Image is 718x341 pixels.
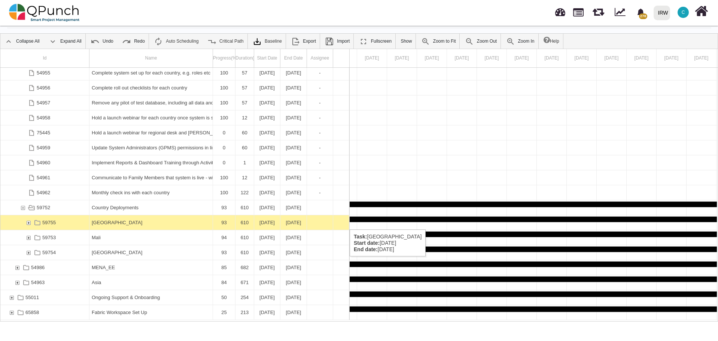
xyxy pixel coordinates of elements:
div: 682 [235,260,254,275]
div: 610 [238,215,252,230]
div: [GEOGRAPHIC_DATA] [92,245,210,260]
div: 610 [238,245,252,260]
div: Duration(d) [235,49,254,67]
div: 08 May 2025 [597,49,627,67]
a: Collapse All [0,34,43,49]
div: 84 [215,275,233,290]
div: 610 [235,215,254,230]
div: 31-12-2025 [280,155,307,170]
div: 60 [238,125,252,140]
a: Critical Path [204,34,247,49]
i: Home [695,4,708,18]
div: 54956 [0,80,89,95]
div: - [309,185,331,200]
div: 54963 [0,275,89,290]
div: Progress(%) [213,49,235,67]
div: Task: Monthly check ins with each country Start date: 01-09-2024 End date: 31-12-2024 [0,185,349,200]
div: 610 [235,245,254,260]
div: 31-12-2025 [280,260,307,275]
div: Implement Reports & Dashboard Training through Activity Info [89,155,213,170]
div: 1 [238,155,252,170]
div: [GEOGRAPHIC_DATA] [DATE] [DATE] [350,229,426,256]
div: [DATE] [256,110,278,125]
div: Ongoing Support & Onboarding [89,290,213,305]
div: Country Deployments [89,200,213,215]
div: [DATE] [283,140,304,155]
div: Task: Hold a launch webinar for regional desk and HoR colleagues Start date: 01-09-2025 End date:... [0,125,349,140]
div: Monthly check ins with each country [89,185,213,200]
div: Hold a launch webinar for each country once system is set up and ready for ongoing use [89,110,213,125]
img: klXqkY5+JZAPre7YVMJ69SE9vgHW7RkaA9STpDBCRd8F60lk8AdY5g6cgTfGkm3cV0d3FrcCHw7UyPBLKa18SAFZQOCAmAAAA... [253,37,262,46]
div: 54961 [0,170,89,185]
div: Fabric Workspace Set Up [89,305,213,320]
div: Ongoing Support & Onboarding [92,290,210,305]
div: Dynamic Report [611,0,632,25]
div: Remove any pilot of test database, including all data and users etc [92,95,210,110]
div: 100 [213,80,235,95]
a: Auto Scheduling [150,34,202,49]
div: 50 [215,290,233,305]
img: ic_zoom_in.48fceee.png [506,37,515,46]
div: 54959 [0,140,89,155]
div: [DATE] [283,80,304,95]
a: Expand All [45,34,85,49]
img: ic_export_24.4e1404f.png [291,37,300,46]
div: 12 [238,170,252,185]
span: Projects [573,5,584,16]
div: 100 [215,170,233,185]
div: 05 May 2025 [507,49,537,67]
div: 19-02-2024 [254,260,280,275]
a: Show [397,34,416,49]
div: Update System Administrators (GPMS) permissions in line with role matrices - once ready to go live [92,140,210,155]
div: 30-10-2025 [280,125,307,140]
div: 100 [215,110,233,125]
div: 54955 [37,66,50,80]
div: 254 [238,290,252,305]
div: 07 May 2025 [567,49,597,67]
div: 100 [213,66,235,80]
div: 54958 [0,110,89,125]
div: Complete roll out checklists for each country [92,80,210,95]
div: - [307,155,333,170]
div: 03 May 2025 [447,49,477,67]
div: Assignee [307,49,333,67]
div: 31-12-2025 [280,245,307,260]
span: Releases [593,4,604,16]
img: ic_zoom_out.687aa02.png [465,37,474,46]
div: Asia [89,275,213,290]
div: 59753 [0,230,89,245]
div: 10-06-2024 [254,80,280,95]
div: 01-09-2025 [254,125,280,140]
div: - [309,95,331,110]
a: Export [287,34,320,49]
div: - [309,66,331,80]
div: [DATE] [256,275,278,290]
div: - [309,170,331,185]
span: Dashboard [555,4,565,16]
div: 12 [235,170,254,185]
div: 60 [238,140,252,155]
div: 23-08-2024 [280,170,307,185]
div: MENA_EE [89,260,213,275]
a: bell fill278 [632,0,651,24]
img: ic_auto_scheduling_24.ade0d5b.png [154,37,163,46]
div: 57 [238,80,252,95]
div: [DATE] [283,125,304,140]
div: 05-08-2024 [280,95,307,110]
div: 75445 [0,125,89,140]
img: qpunch-sp.fa6292f.png [9,1,80,24]
img: ic_undo_24.4502e76.png [91,37,100,46]
a: Zoom to Fit [417,34,460,49]
a: Zoom Out [461,34,501,49]
div: 01-09-2025 [254,140,280,155]
span: Clairebt [678,7,689,18]
div: [DATE] [256,245,278,260]
div: 610 [235,200,254,215]
div: [DATE] [256,290,278,305]
div: 54986 [0,260,89,275]
div: - [307,125,333,140]
div: 100 [215,95,233,110]
div: Task: Malawi Start date: 01-05-2024 End date: 31-12-2025 [0,245,349,260]
div: [DATE] [283,200,304,215]
div: 610 [238,230,252,245]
